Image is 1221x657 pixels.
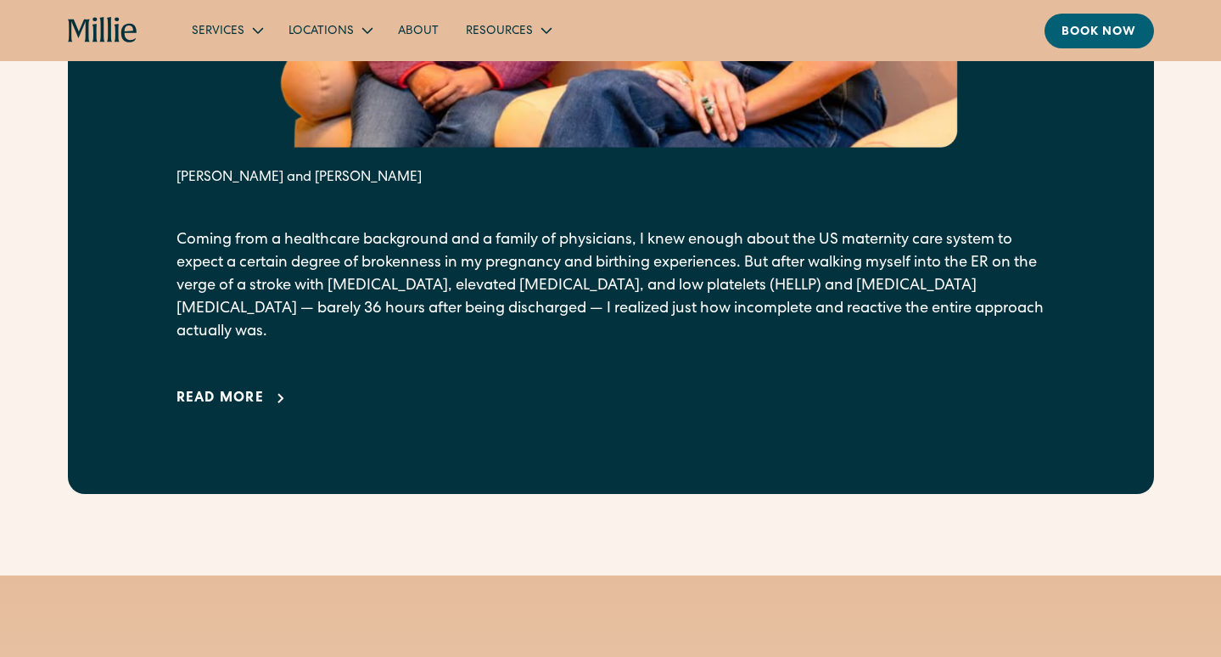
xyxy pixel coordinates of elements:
div: Services [178,16,275,44]
div: Book now [1061,24,1137,42]
div: Resources [452,16,563,44]
div: [PERSON_NAME] and [PERSON_NAME] [176,168,1045,188]
a: home [68,17,138,44]
p: Coming from a healthcare background and a family of physicians, I knew enough about the US matern... [176,229,1045,344]
div: Resources [466,23,533,41]
div: Locations [288,23,354,41]
div: Read more [176,389,265,409]
a: Book now [1045,14,1154,48]
div: Locations [275,16,384,44]
a: Read more [176,389,292,409]
div: Services [192,23,244,41]
a: About [384,16,452,44]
